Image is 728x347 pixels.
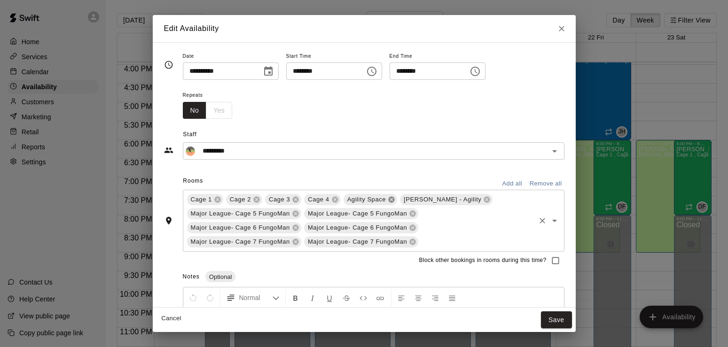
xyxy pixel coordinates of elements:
[305,289,321,306] button: Format Italics
[205,273,235,280] span: Optional
[410,289,426,306] button: Center Align
[393,289,409,306] button: Left Align
[548,145,561,158] button: Open
[164,146,173,155] svg: Staff
[427,289,443,306] button: Right Align
[187,209,294,218] span: Major League- Cage 5 FungoMan
[321,289,337,306] button: Format Underline
[226,194,262,205] div: Cage 2
[419,256,547,265] span: Block other bookings in rooms during this time?
[187,236,301,247] div: Major League- Cage 7 FungoMan
[185,289,201,306] button: Undo
[183,177,203,184] span: Rooms
[187,237,294,247] span: Major League- Cage 7 FungoMan
[362,62,381,81] button: Choose time, selected time is 3:30 PM
[164,23,219,35] h6: Edit Availability
[265,195,294,204] span: Cage 3
[183,89,240,102] span: Repeats
[304,194,340,205] div: Cage 4
[536,214,549,227] button: Clear
[527,177,564,191] button: Remove all
[239,293,272,302] span: Normal
[286,50,382,63] span: Start Time
[344,194,397,205] div: Agility Space
[259,62,278,81] button: Choose date, selected date is Aug 20, 2025
[541,311,572,329] button: Save
[265,194,301,205] div: Cage 3
[372,289,388,306] button: Insert Link
[183,127,564,142] span: Staff
[202,289,218,306] button: Redo
[338,289,354,306] button: Format Strikethrough
[186,147,195,156] img: Juli King
[187,195,216,204] span: Cage 1
[183,102,207,119] button: No
[304,209,411,218] span: Major League- Cage 5 FungoMan
[548,214,561,227] button: Open
[304,208,418,219] div: Major League- Cage 5 FungoMan
[304,195,333,204] span: Cage 4
[497,177,527,191] button: Add all
[183,50,279,63] span: Date
[444,289,460,306] button: Justify Align
[187,208,301,219] div: Major League- Cage 5 FungoMan
[355,289,371,306] button: Insert Code
[288,289,304,306] button: Format Bold
[304,236,418,247] div: Major League- Cage 7 FungoMan
[344,195,390,204] span: Agility Space
[187,223,294,232] span: Major League- Cage 6 FungoMan
[183,102,233,119] div: outlined button group
[187,222,301,233] div: Major League- Cage 6 FungoMan
[226,195,255,204] span: Cage 2
[400,194,493,205] div: [PERSON_NAME] - Agility
[466,62,485,81] button: Choose time, selected time is 6:30 PM
[390,50,485,63] span: End Time
[222,289,283,306] button: Formatting Options
[553,20,570,37] button: Close
[304,237,411,247] span: Major League- Cage 7 FungoMan
[164,216,173,225] svg: Rooms
[164,60,173,69] svg: Timing
[157,311,187,326] button: Cancel
[304,222,418,233] div: Major League- Cage 6 FungoMan
[400,195,485,204] span: [PERSON_NAME] - Agility
[304,223,411,232] span: Major League- Cage 6 FungoMan
[187,194,223,205] div: Cage 1
[183,273,200,280] span: Notes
